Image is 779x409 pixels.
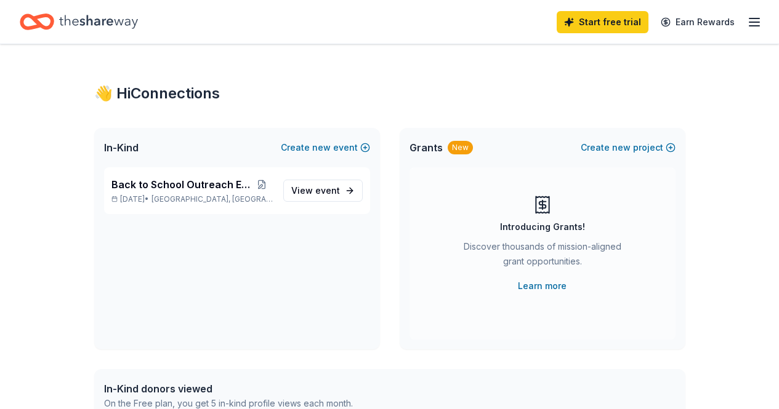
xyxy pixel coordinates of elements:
[111,194,273,204] p: [DATE] •
[94,84,685,103] div: 👋 Hi Connections
[312,140,331,155] span: new
[315,185,340,196] span: event
[104,381,353,396] div: In-Kind donors viewed
[612,140,631,155] span: new
[291,183,340,198] span: View
[653,11,742,33] a: Earn Rewards
[448,141,473,154] div: New
[410,140,443,155] span: Grants
[104,140,139,155] span: In-Kind
[459,239,626,274] div: Discover thousands of mission-aligned grant opportunities.
[111,177,251,192] span: Back to School Outreach Event
[500,220,585,234] div: Introducing Grants!
[518,279,567,293] a: Learn more
[283,180,363,202] a: View event
[281,140,370,155] button: Createnewevent
[20,7,138,36] a: Home
[151,194,273,204] span: [GEOGRAPHIC_DATA], [GEOGRAPHIC_DATA]
[557,11,648,33] a: Start free trial
[581,140,676,155] button: Createnewproject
